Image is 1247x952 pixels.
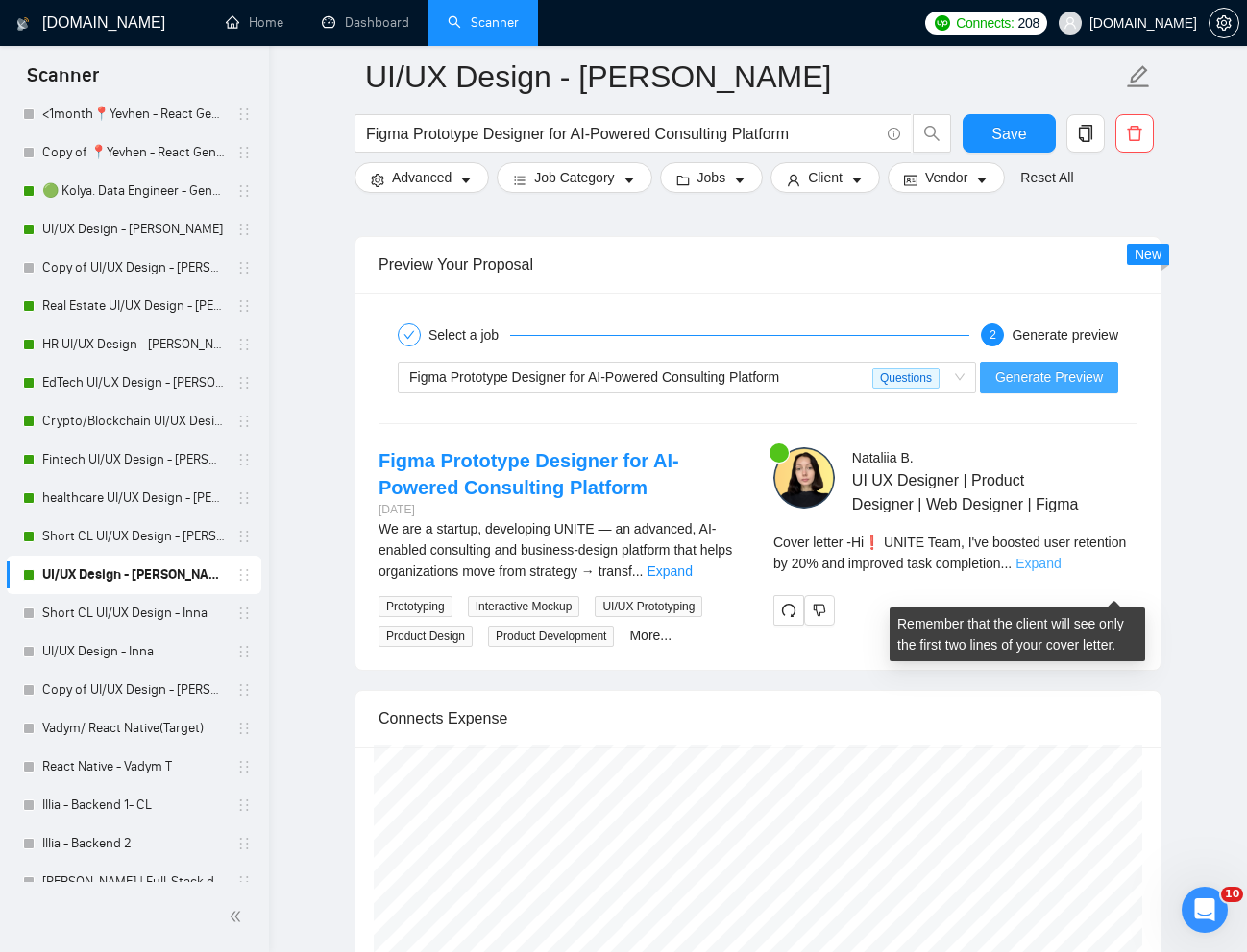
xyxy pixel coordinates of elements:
[1115,114,1154,153] button: delete
[991,122,1026,146] span: Save
[42,709,225,748] a: Vadym/ React Native(Target)
[42,440,225,479] a: Fintech UI/UX Design - [PERSON_NAME]
[42,210,225,249] a: UI/UX Design - [PERSON_NAME]
[774,603,803,618] span: redo
[1116,125,1153,142] span: delete
[1066,114,1105,153] button: copy
[236,682,252,698] span: holder
[904,173,917,187] span: idcard
[773,447,835,509] img: c1ixEsac-c9lISHIljfOZb0cuN6GzZ3rBcBW2x-jvLrB-_RACOkU1mWXgI6n74LgRV
[1067,125,1104,142] span: copy
[995,367,1103,388] span: Generate Preview
[647,563,692,579] a: Expand
[852,468,1081,516] span: UI UX Designer | Product Designer | Web Designer | Figma
[236,452,252,467] span: holder
[379,237,1137,292] div: Preview Your Proposal
[488,626,614,647] span: Product Development
[850,173,864,187] span: caret-down
[888,162,1005,193] button: idcardVendorcaret-down
[379,450,679,498] a: Figma Prototype Designer for AI-Powered Consulting Platform
[355,162,489,193] button: settingAdvancedcaret-down
[16,9,30,39] img: logo
[229,907,248,926] span: double-left
[236,260,252,275] span: holder
[914,125,950,142] span: search
[379,521,732,579] span: We are a startup, developing UNITE — an advanced, AI-enabled consulting and business-design platf...
[379,691,1137,746] div: Connects Expense
[236,375,252,391] span: holder
[513,173,526,187] span: bars
[808,167,843,188] span: Client
[12,61,114,102] span: Scanner
[236,721,252,736] span: holder
[804,595,835,626] button: dislike
[42,95,225,133] a: <1month📍Yevhen - React General - СL
[322,14,409,31] a: dashboardDashboard
[1182,887,1228,933] iframe: Intercom live chat
[1012,323,1118,346] div: Generate preview
[852,450,914,465] span: Nataliia B .
[236,797,252,813] span: holder
[956,12,1014,34] span: Connects:
[42,786,225,824] a: Illia - Backend 1- CL
[773,535,1126,571] span: Cover letter - Hi❗ UNITE Team, I've boosted user retention by 20% and improved task completion
[42,517,225,556] a: Short CL UI/UX Design - [PERSON_NAME]
[459,173,473,187] span: caret-down
[660,162,764,193] button: folderJobscaret-down
[1126,64,1151,89] span: edit
[813,603,826,618] span: dislike
[42,172,225,210] a: 🟢 Kolya. Data Engineer - General
[42,863,225,901] a: [PERSON_NAME] | Full-Stack dev
[1209,8,1239,38] button: setting
[236,606,252,621] span: holder
[925,167,967,188] span: Vendor
[632,563,644,579] span: ...
[468,596,580,617] span: Interactive Mockup
[534,167,614,188] span: Job Category
[1064,16,1077,30] span: user
[990,328,996,342] span: 2
[236,529,252,544] span: holder
[236,183,252,199] span: holder
[42,671,225,709] a: Copy of UI/UX Design - [PERSON_NAME]
[379,518,743,582] div: We are a startup, developing UNITE — an advanced, AI-enabled consulting and business-design platf...
[935,15,950,31] img: upwork-logo.png
[497,162,651,193] button: barsJob Categorycaret-down
[42,249,225,287] a: Copy of UI/UX Design - [PERSON_NAME]
[1015,556,1061,571] a: Expand
[42,479,225,517] a: healthcare UI/UX Design - [PERSON_NAME]
[1018,12,1039,34] span: 208
[236,414,252,429] span: holder
[371,173,384,187] span: setting
[379,626,473,647] span: Product Design
[365,53,1122,101] input: Scanner name...
[409,369,779,385] span: Figma Prototype Designer for AI-Powered Consulting Platform
[963,114,1056,153] button: Save
[1001,556,1013,571] span: ...
[236,145,252,160] span: holder
[42,556,225,594] a: UI/UX Design - [PERSON_NAME]
[888,128,900,140] span: info-circle
[42,632,225,671] a: UI/UX Design - Inna
[1135,247,1161,262] span: New
[1020,167,1073,188] a: Reset All
[733,173,746,187] span: caret-down
[1209,15,1239,31] a: setting
[236,222,252,237] span: holder
[42,594,225,632] a: Short CL UI/UX Design - Inna
[697,167,726,188] span: Jobs
[236,644,252,659] span: holder
[428,323,510,346] div: Select a job
[42,402,225,440] a: Crypto/Blockchain UI/UX Design - [PERSON_NAME]
[236,759,252,774] span: holder
[236,298,252,314] span: holder
[629,628,672,643] a: More...
[448,14,519,31] a: searchScanner
[42,287,225,325] a: Real Estate UI/UX Design - [PERSON_NAME]
[392,167,452,188] span: Advanced
[42,824,225,863] a: Illia - Backend 2
[890,607,1145,661] div: Remember that the client will see only the first two lines of your cover letter.
[42,325,225,364] a: HR UI/UX Design - [PERSON_NAME]
[226,14,283,31] a: homeHome
[595,596,702,617] span: UI/UX Prototyping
